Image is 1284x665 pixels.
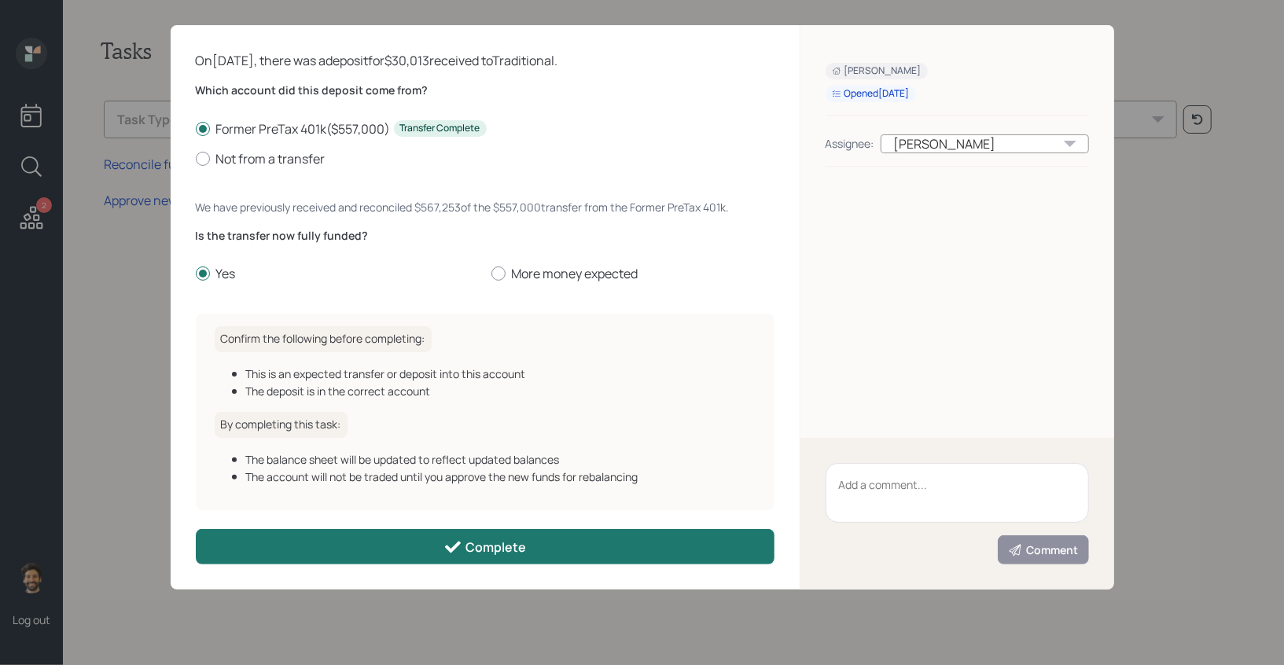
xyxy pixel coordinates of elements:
div: Transfer Complete [400,122,480,135]
h6: Confirm the following before completing: [215,326,432,352]
div: We have previously received and reconciled $567,253 of the $557,000 transfer from the Former PreT... [196,199,774,215]
div: [PERSON_NAME] [881,134,1089,153]
label: Is the transfer now fully funded? [196,228,774,244]
div: Opened [DATE] [832,87,910,101]
div: Comment [1008,542,1079,558]
div: Complete [443,538,526,557]
button: Complete [196,529,774,564]
label: Former PreTax 401k ( $557,000 ) [196,120,774,138]
label: Yes [196,265,479,282]
button: Comment [998,535,1089,564]
div: [PERSON_NAME] [832,64,922,78]
label: More money expected [491,265,774,282]
div: On [DATE] , there was a deposit for $30,013 received to Traditional . [196,51,774,70]
label: Not from a transfer [196,150,774,167]
h6: By completing this task: [215,412,348,438]
div: The balance sheet will be updated to reflect updated balances [246,451,756,468]
div: Assignee: [826,135,874,152]
label: Which account did this deposit come from? [196,83,774,98]
div: This is an expected transfer or deposit into this account [246,366,756,382]
div: The account will not be traded until you approve the new funds for rebalancing [246,468,756,485]
div: The deposit is in the correct account [246,383,756,399]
